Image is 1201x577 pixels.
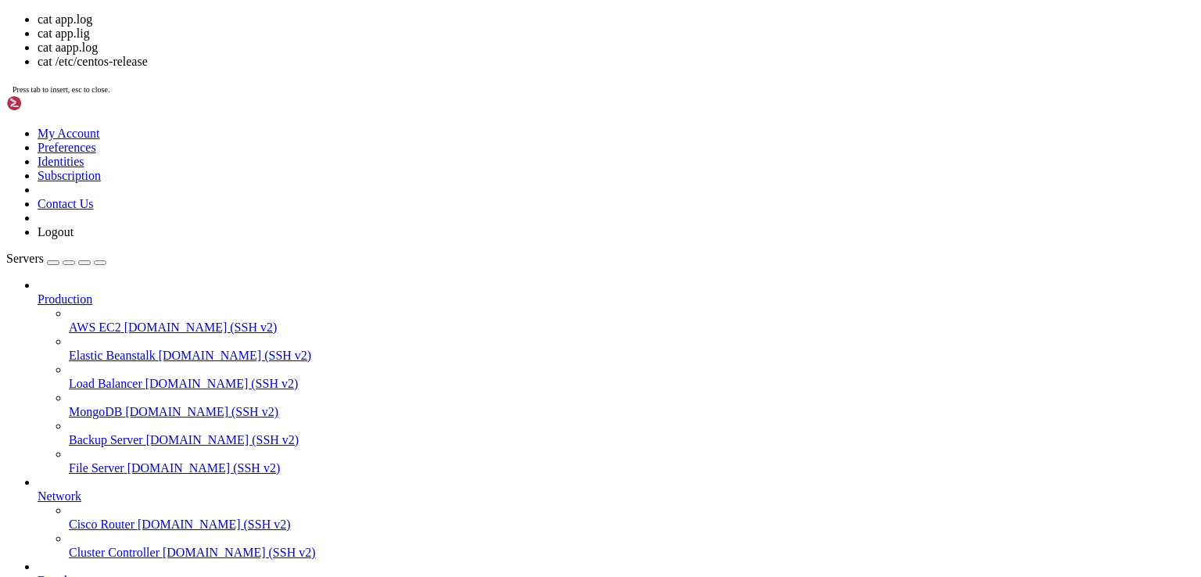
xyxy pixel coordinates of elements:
[69,546,1195,560] a: Cluster Controller [DOMAIN_NAME] (SSH v2)
[6,113,997,126] x-row: -bash: cd: www: No such file or directory
[38,41,1195,55] li: cat aapp.log
[38,278,1195,475] li: Production
[6,252,44,265] span: Servers
[38,292,92,306] span: Production
[159,349,312,362] span: [DOMAIN_NAME] (SSH v2)
[69,349,156,362] span: Elastic Beanstalk
[38,292,1195,306] a: Production
[38,225,73,238] a: Logout
[6,59,997,73] x-row: ([DATE]) [root@C20250915039482 ~]# cd /www
[69,349,1195,363] a: Elastic Beanstalk [DOMAIN_NAME] (SSH v2)
[6,33,997,46] x-row: ([DATE]) [root@C20250915039482 ~]# cd /wwww/wwwroot/
[69,532,1195,560] li: Cluster Controller [DOMAIN_NAME] (SSH v2)
[38,489,81,503] span: Network
[69,546,160,559] span: Cluster Controller
[69,461,124,475] span: File Server
[69,306,1195,335] li: AWS EC2 [DOMAIN_NAME] (SSH v2)
[69,461,1195,475] a: File Server [DOMAIN_NAME] (SSH v2)
[38,197,94,210] a: Contact Us
[307,152,375,165] span: down_img.py
[38,475,1195,560] li: Network
[38,13,1195,27] li: cat app.log
[125,405,278,418] span: [DOMAIN_NAME] (SSH v2)
[6,166,997,179] x-row: ([DATE]) [root@C20250915039482 wwwroot]# cat
[124,321,278,334] span: [DOMAIN_NAME] (SSH v2)
[69,447,1195,475] li: File Server [DOMAIN_NAME] (SSH v2)
[38,55,1195,69] li: cat /etc/centos-release
[163,546,316,559] span: [DOMAIN_NAME] (SSH v2)
[69,419,1195,447] li: Backup Server [DOMAIN_NAME] (SSH v2)
[145,377,299,390] span: [DOMAIN_NAME] (SSH v2)
[6,20,997,33] x-row: -bash: cd: /wwww/wwwroot/: No such file or directory
[146,433,299,446] span: [DOMAIN_NAME] (SSH v2)
[310,166,316,179] div: (46, 12)
[69,433,143,446] span: Backup Server
[138,152,175,165] span: app.py
[69,433,1195,447] a: Backup Server [DOMAIN_NAME] (SSH v2)
[419,152,444,165] span: logs
[38,489,1195,504] a: Network
[69,518,1195,532] a: Cisco Router [DOMAIN_NAME] (SSH v2)
[6,252,106,265] a: Servers
[6,99,997,113] x-row: ([DATE]) [root@C20250915039482 www]# cd www ww
[69,377,142,390] span: Load Balancer
[6,126,997,139] x-row: ([DATE]) [root@C20250915039482 www]# cd wwwroot
[38,155,84,168] a: Identities
[69,363,1195,391] li: Load Balancer [DOMAIN_NAME] (SSH v2)
[13,85,109,94] span: Press tab to insert, esc to close.
[69,377,1195,391] a: Load Balancer [DOMAIN_NAME] (SSH v2)
[6,95,96,111] img: Shellngn
[6,73,997,86] x-row: ([DATE]) [root@C20250915039482 www]# cd ww
[38,169,101,182] a: Subscription
[188,152,231,165] span: default
[69,335,1195,363] li: Elastic Beanstalk [DOMAIN_NAME] (SSH v2)
[6,86,997,99] x-row: -bash: cd: ww: No such file or directory
[38,127,100,140] a: My Account
[69,504,1195,532] li: Cisco Router [DOMAIN_NAME] (SSH v2)
[69,405,1195,419] a: MongoDB [DOMAIN_NAME] (SSH v2)
[127,461,281,475] span: [DOMAIN_NAME] (SSH v2)
[38,27,1195,41] li: cat app.lig
[38,141,96,154] a: Preferences
[69,321,1195,335] a: AWS EC2 [DOMAIN_NAME] (SSH v2)
[69,391,1195,419] li: MongoDB [DOMAIN_NAME] (SSH v2)
[6,152,94,165] span: [TECHNICAL_ID]
[138,518,291,531] span: [DOMAIN_NAME] (SSH v2)
[69,405,122,418] span: MongoDB
[388,152,407,165] span: img
[6,46,997,59] x-row: -bash: cd: /wwww/wwwroot/: No such file or directory
[69,321,121,334] span: AWS EC2
[6,152,997,166] x-row: app.log down_img.log
[6,6,997,20] x-row: ([DATE]) [root@C20250915039482 ~]# cd /wwww/wwwroot/
[6,139,997,152] x-row: ([DATE]) [root@C20250915039482 wwwroot]# ls
[69,518,134,531] span: Cisco Router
